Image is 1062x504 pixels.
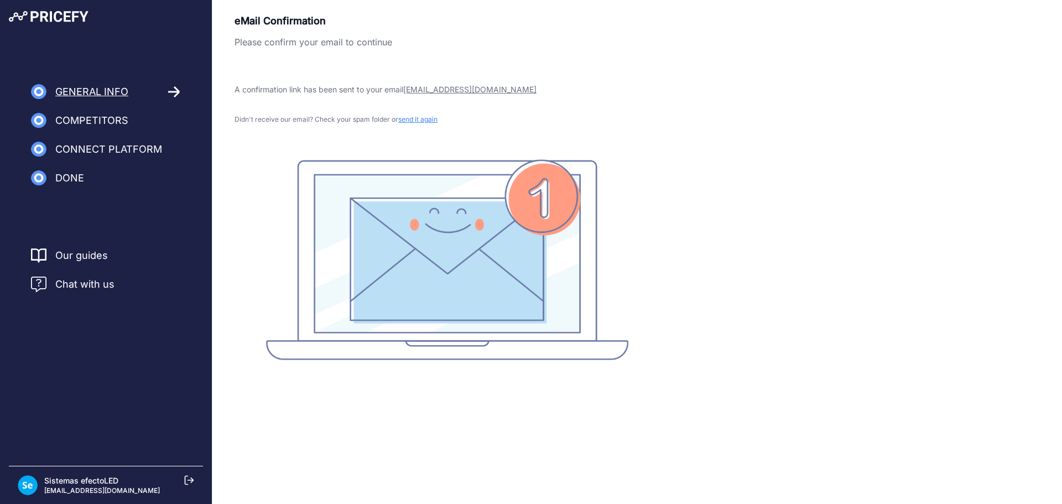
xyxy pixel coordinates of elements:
a: Chat with us [31,277,114,292]
img: Pricefy Logo [9,11,88,22]
p: A confirmation link has been sent to your email [235,84,659,95]
span: Chat with us [55,277,114,292]
p: Didn't receive our email? Check your spam folder or [235,115,659,124]
span: Competitors [55,113,128,128]
a: Our guides [55,248,108,263]
span: General Info [55,84,128,100]
p: Sistemas efectoLED [44,475,160,486]
span: Connect Platform [55,142,162,157]
p: [EMAIL_ADDRESS][DOMAIN_NAME] [44,486,160,495]
span: [EMAIL_ADDRESS][DOMAIN_NAME] [403,85,537,94]
span: Done [55,170,84,186]
p: Please confirm your email to continue [235,35,659,49]
p: eMail Confirmation [235,13,659,29]
span: send it again [398,115,438,123]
